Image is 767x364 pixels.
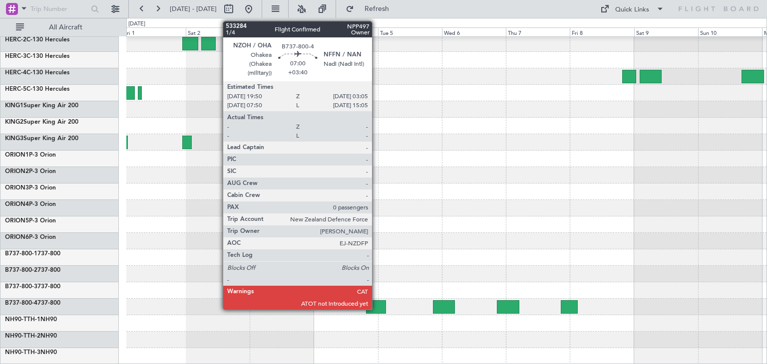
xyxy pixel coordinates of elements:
[11,19,108,35] button: All Aircraft
[5,86,69,92] a: HERC-5C-130 Hercules
[5,86,26,92] span: HERC-5
[5,201,29,207] span: ORION4
[5,152,56,158] a: ORION1P-3 Orion
[5,350,40,356] span: NH90-TTH-3
[356,5,398,12] span: Refresh
[5,119,78,125] a: KING2Super King Air 200
[5,37,26,43] span: HERC-2
[5,317,57,323] a: NH90-TTH-1NH90
[186,27,250,36] div: Sat 2
[5,103,23,109] span: KING1
[5,251,60,257] a: B737-800-1737-800
[5,333,57,339] a: NH90-TTH-2NH90
[5,70,26,76] span: HERC-4
[506,27,570,36] div: Thu 7
[595,1,669,17] button: Quick Links
[5,201,56,207] a: ORION4P-3 Orion
[5,284,37,290] span: B737-800-3
[634,27,698,36] div: Sat 9
[5,218,56,224] a: ORION5P-3 Orion
[122,27,186,36] div: Fri 1
[5,152,29,158] span: ORION1
[250,27,314,36] div: Sun 3
[5,169,56,175] a: ORION2P-3 Orion
[5,317,40,323] span: NH90-TTH-1
[5,53,69,59] a: HERC-3C-130 Hercules
[5,136,23,142] span: KING3
[615,5,649,15] div: Quick Links
[5,267,60,273] a: B737-800-2737-800
[5,300,60,306] a: B737-800-4737-800
[5,218,29,224] span: ORION5
[5,53,26,59] span: HERC-3
[442,27,506,36] div: Wed 6
[570,27,634,36] div: Fri 8
[314,27,378,36] div: Mon 4
[170,4,217,13] span: [DATE] - [DATE]
[5,284,60,290] a: B737-800-3737-800
[5,267,37,273] span: B737-800-2
[5,169,29,175] span: ORION2
[5,185,29,191] span: ORION3
[5,103,78,109] a: KING1Super King Air 200
[5,37,69,43] a: HERC-2C-130 Hercules
[5,234,56,240] a: ORION6P-3 Orion
[30,1,88,16] input: Trip Number
[5,251,37,257] span: B737-800-1
[378,27,442,36] div: Tue 5
[5,70,69,76] a: HERC-4C-130 Hercules
[5,234,29,240] span: ORION6
[26,24,105,31] span: All Aircraft
[5,119,23,125] span: KING2
[5,185,56,191] a: ORION3P-3 Orion
[5,300,37,306] span: B737-800-4
[341,1,401,17] button: Refresh
[5,136,78,142] a: KING3Super King Air 200
[5,350,57,356] a: NH90-TTH-3NH90
[5,333,40,339] span: NH90-TTH-2
[128,20,145,28] div: [DATE]
[698,27,762,36] div: Sun 10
